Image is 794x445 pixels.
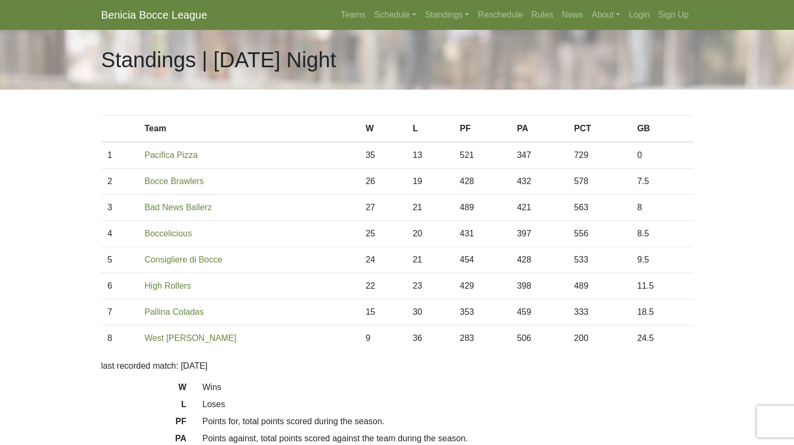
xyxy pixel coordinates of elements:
dt: W [93,381,195,398]
a: Login [624,4,654,26]
th: PF [453,116,510,142]
td: 22 [359,273,406,299]
td: 8 [631,195,693,221]
a: Pallina Coladas [145,307,204,316]
td: 729 [568,142,631,169]
td: 23 [406,273,453,299]
td: 21 [406,247,453,273]
td: 521 [453,142,510,169]
td: 578 [568,169,631,195]
td: 20 [406,221,453,247]
th: W [359,116,406,142]
td: 11.5 [631,273,693,299]
td: 0 [631,142,693,169]
td: 432 [510,169,567,195]
td: 8 [101,325,139,352]
td: 563 [568,195,631,221]
td: 24 [359,247,406,273]
a: News [558,4,588,26]
td: 7 [101,299,139,325]
td: 13 [406,142,453,169]
td: 9 [359,325,406,352]
td: 8.5 [631,221,693,247]
a: Schedule [370,4,421,26]
td: 18.5 [631,299,693,325]
td: 36 [406,325,453,352]
td: 3 [101,195,139,221]
td: 7.5 [631,169,693,195]
td: 353 [453,299,510,325]
p: last recorded match: [DATE] [101,360,693,372]
td: 26 [359,169,406,195]
a: High Rollers [145,281,191,290]
dd: Wins [195,381,701,394]
td: 421 [510,195,567,221]
td: 35 [359,142,406,169]
td: 506 [510,325,567,352]
td: 459 [510,299,567,325]
th: Team [138,116,359,142]
a: Bad News Ballerz [145,203,212,212]
td: 21 [406,195,453,221]
td: 15 [359,299,406,325]
td: 429 [453,273,510,299]
td: 6 [101,273,139,299]
td: 1 [101,142,139,169]
td: 30 [406,299,453,325]
td: 431 [453,221,510,247]
dt: PF [93,415,195,432]
td: 19 [406,169,453,195]
td: 200 [568,325,631,352]
th: L [406,116,453,142]
td: 398 [510,273,567,299]
a: Pacifica Pizza [145,150,198,160]
a: Bocce Brawlers [145,177,204,186]
dd: Points for, total points scored during the season. [195,415,701,428]
a: Boccelicious [145,229,192,238]
td: 2 [101,169,139,195]
th: PA [510,116,567,142]
td: 454 [453,247,510,273]
a: Standings [421,4,474,26]
td: 489 [453,195,510,221]
th: PCT [568,116,631,142]
td: 428 [453,169,510,195]
td: 428 [510,247,567,273]
a: About [588,4,625,26]
a: West [PERSON_NAME] [145,333,236,343]
td: 489 [568,273,631,299]
td: 24.5 [631,325,693,352]
td: 397 [510,221,567,247]
td: 556 [568,221,631,247]
td: 347 [510,142,567,169]
a: Teams [336,4,370,26]
a: Benicia Bocce League [101,4,207,26]
a: Rules [527,4,558,26]
td: 4 [101,221,139,247]
a: Consigliere di Bocce [145,255,222,264]
td: 9.5 [631,247,693,273]
dt: L [93,398,195,415]
td: 27 [359,195,406,221]
th: GB [631,116,693,142]
td: 25 [359,221,406,247]
a: Reschedule [474,4,527,26]
td: 283 [453,325,510,352]
td: 533 [568,247,631,273]
td: 5 [101,247,139,273]
dd: Points against, total points scored against the team during the season. [195,432,701,445]
a: Sign Up [654,4,693,26]
td: 333 [568,299,631,325]
dd: Loses [195,398,701,411]
h1: Standings | [DATE] Night [101,47,336,73]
